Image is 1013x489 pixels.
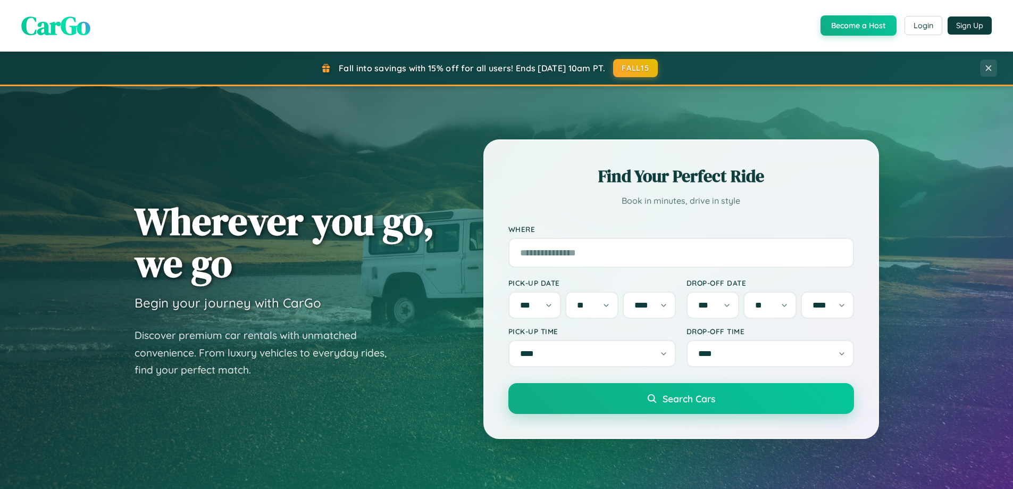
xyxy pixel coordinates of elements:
label: Drop-off Date [687,278,854,287]
h1: Wherever you go, we go [135,200,434,284]
span: CarGo [21,8,90,43]
button: Become a Host [821,15,897,36]
button: Login [905,16,942,35]
p: Discover premium car rentals with unmatched convenience. From luxury vehicles to everyday rides, ... [135,327,400,379]
label: Where [508,225,854,234]
p: Book in minutes, drive in style [508,193,854,209]
button: Sign Up [948,16,992,35]
label: Drop-off Time [687,327,854,336]
span: Search Cars [663,393,715,404]
label: Pick-up Date [508,278,676,287]
button: FALL15 [613,59,658,77]
h2: Find Your Perfect Ride [508,164,854,188]
h3: Begin your journey with CarGo [135,295,321,311]
button: Search Cars [508,383,854,414]
label: Pick-up Time [508,327,676,336]
span: Fall into savings with 15% off for all users! Ends [DATE] 10am PT. [339,63,605,73]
